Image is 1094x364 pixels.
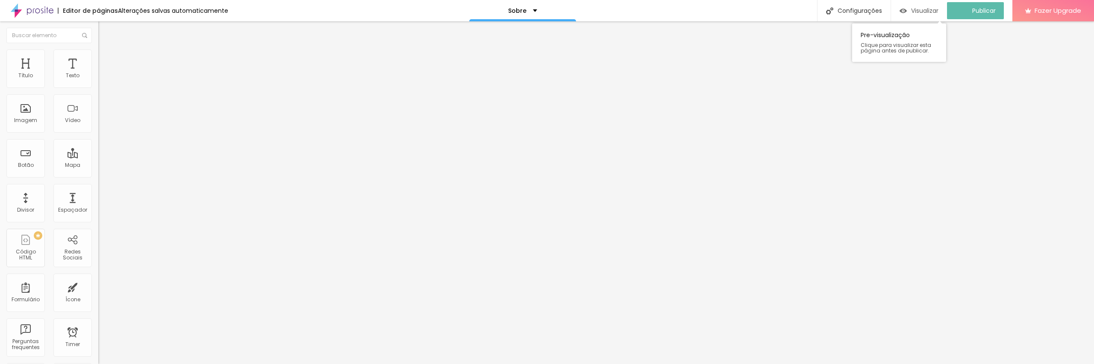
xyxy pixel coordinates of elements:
div: Imagem [14,117,37,123]
p: Sobre [508,8,526,14]
iframe: Editor [98,21,1094,364]
img: view-1.svg [900,7,907,15]
div: Espaçador [58,207,87,213]
div: Ícone [65,297,80,303]
div: Pre-visualização [852,23,946,62]
img: Icone [82,33,87,38]
div: Alterações salvas automaticamente [118,8,228,14]
span: Visualizar [911,7,938,14]
img: Icone [826,7,833,15]
button: Visualizar [891,2,947,19]
span: Publicar [972,7,996,14]
input: Buscar elemento [6,28,92,43]
div: Botão [18,162,34,168]
div: Mapa [65,162,80,168]
div: Perguntas frequentes [9,338,42,351]
span: Clique para visualizar esta página antes de publicar. [861,42,938,53]
span: Fazer Upgrade [1035,7,1081,14]
div: Código HTML [9,249,42,261]
div: Editor de páginas [58,8,118,14]
div: Título [18,73,33,79]
div: Divisor [17,207,34,213]
div: Vídeo [65,117,80,123]
div: Redes Sociais [56,249,89,261]
div: Timer [65,341,80,347]
button: Publicar [947,2,1004,19]
div: Texto [66,73,79,79]
div: Formulário [12,297,40,303]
